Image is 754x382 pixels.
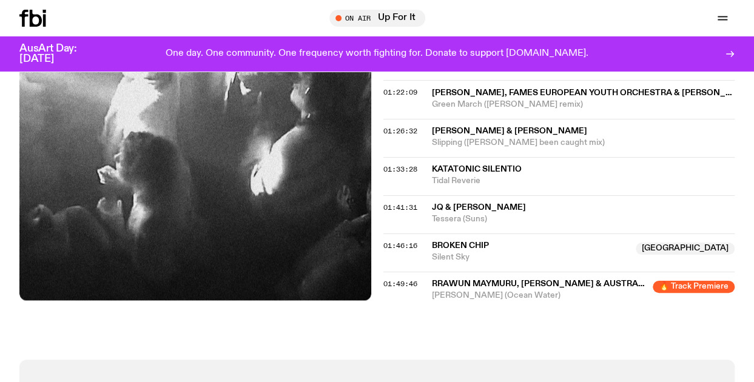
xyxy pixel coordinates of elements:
[383,128,417,135] button: 01:26:32
[383,87,417,97] span: 01:22:09
[432,252,629,263] span: Silent Sky
[432,290,646,301] span: [PERSON_NAME] (Ocean Water)
[432,127,587,135] span: [PERSON_NAME] & [PERSON_NAME]
[432,137,735,149] span: Slipping ([PERSON_NAME] been caught mix)
[383,126,417,136] span: 01:26:32
[383,241,417,250] span: 01:46:16
[432,99,735,110] span: Green March ([PERSON_NAME] remix)
[432,165,522,173] span: Katatonic Silentio
[432,213,735,225] span: Tessera (Suns)
[166,49,588,59] p: One day. One community. One frequency worth fighting for. Donate to support [DOMAIN_NAME].
[383,203,417,212] span: 01:41:31
[636,243,735,255] span: [GEOGRAPHIC_DATA]
[383,281,417,287] button: 01:49:46
[432,241,489,250] span: Broken Chip
[19,44,97,64] h3: AusArt Day: [DATE]
[432,203,526,212] span: JQ & [PERSON_NAME]
[383,243,417,249] button: 01:46:16
[383,164,417,174] span: 01:33:28
[383,204,417,211] button: 01:41:31
[383,89,417,96] button: 01:22:09
[653,281,735,293] span: 🔥 Track Premiere
[383,166,417,173] button: 01:33:28
[432,175,735,187] span: Tidal Reverie
[383,279,417,289] span: 01:49:46
[329,10,425,27] button: On AirUp For It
